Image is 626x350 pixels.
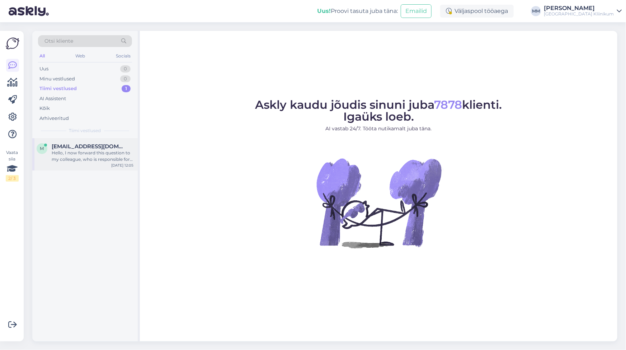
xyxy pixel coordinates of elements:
[544,11,614,17] div: [GEOGRAPHIC_DATA] Kliinikum
[544,5,614,11] div: [PERSON_NAME]
[39,115,69,122] div: Arhiveeritud
[39,85,77,92] div: Tiimi vestlused
[39,95,66,102] div: AI Assistent
[114,51,132,61] div: Socials
[317,7,398,15] div: Proovi tasuta juba täna:
[38,51,46,61] div: All
[6,149,19,182] div: Vaata siia
[39,105,50,112] div: Kõik
[74,51,87,61] div: Web
[52,143,126,150] span: Mihkel.malvik@gmail.com
[39,75,75,83] div: Minu vestlused
[6,175,19,182] div: 2 / 3
[317,8,331,14] b: Uus!
[44,37,73,45] span: Otsi kliente
[120,75,131,83] div: 0
[440,5,514,18] div: Väljaspool tööaega
[6,37,19,50] img: Askly Logo
[255,98,502,123] span: Askly kaudu jõudis sinuni juba klienti. Igaüks loeb.
[40,146,44,151] span: M
[39,65,48,73] div: Uus
[434,98,462,112] span: 7878
[314,138,443,267] img: No Chat active
[111,163,133,168] div: [DATE] 12:05
[52,150,133,163] div: Hello, I now forward this question to my colleague, who is responsible for this. The reply will b...
[401,4,432,18] button: Emailid
[120,65,131,73] div: 0
[544,5,622,17] a: [PERSON_NAME][GEOGRAPHIC_DATA] Kliinikum
[531,6,541,16] div: MM
[122,85,131,92] div: 1
[69,127,101,134] span: Tiimi vestlused
[255,125,502,132] p: AI vastab 24/7. Tööta nutikamalt juba täna.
